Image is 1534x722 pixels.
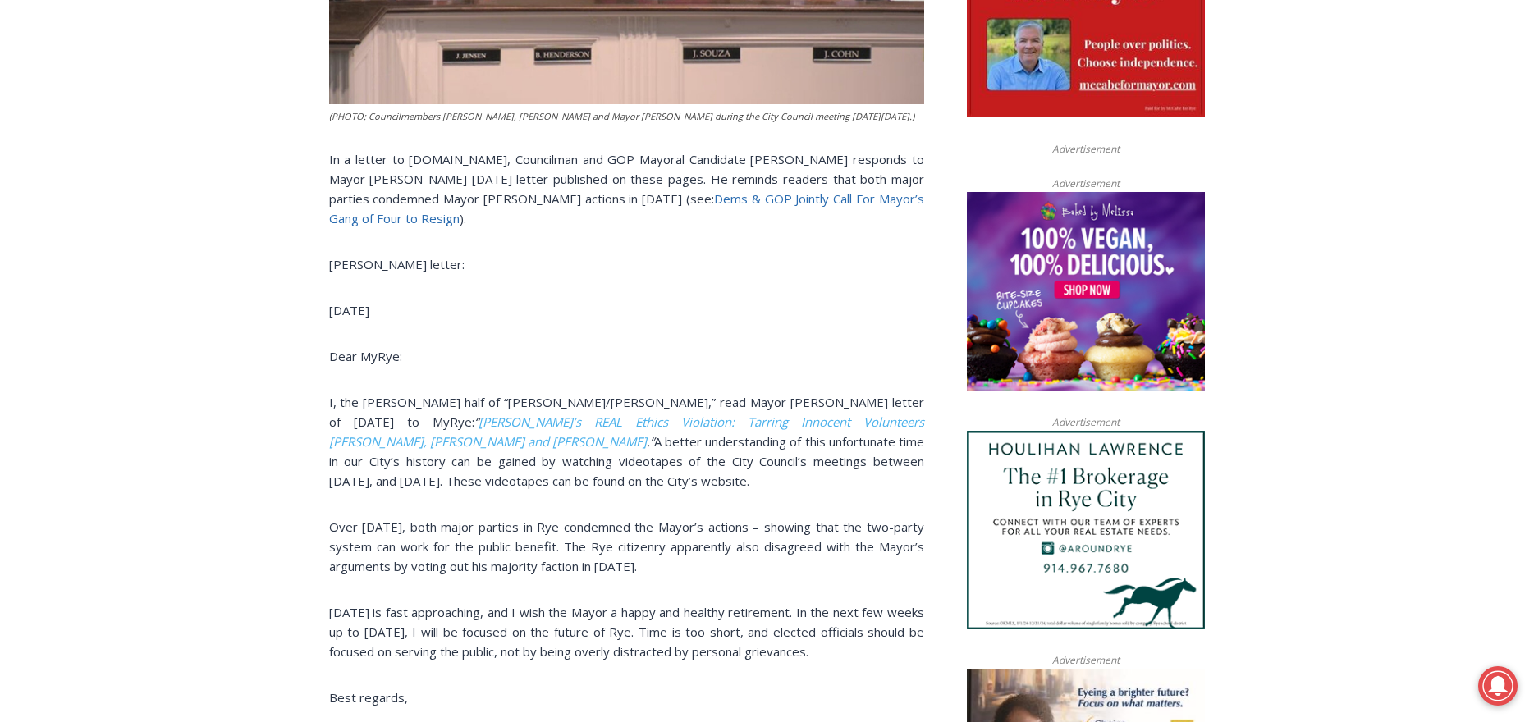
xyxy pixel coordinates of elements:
p: [PERSON_NAME] letter: [329,254,924,274]
p: Best regards, [329,688,924,707]
p: [DATE] [329,300,924,320]
figcaption: (PHOTO: Councilmembers [PERSON_NAME], [PERSON_NAME] and Mayor [PERSON_NAME] during the City Counc... [329,109,924,124]
div: "The first chef I interviewed talked about coming to [GEOGRAPHIC_DATA] from [GEOGRAPHIC_DATA] in ... [414,1,776,159]
span: Advertisement [1036,652,1136,668]
p: [DATE] is fast approaching, and I wish the Mayor a happy and healthy retirement. In the next few ... [329,602,924,661]
span: Advertisement [1036,176,1136,191]
span: Intern @ [DOMAIN_NAME] [429,163,761,200]
a: [PERSON_NAME]’s REAL Ethics Violation: Tarring Innocent Volunteers [PERSON_NAME], [PERSON_NAME] a... [329,414,924,450]
em: “ .” [329,414,924,450]
p: I, the [PERSON_NAME] half of “[PERSON_NAME]/[PERSON_NAME],” read Mayor [PERSON_NAME] letter of [D... [329,392,924,491]
p: In a letter to [DOMAIN_NAME], Councilman and GOP Mayoral Candidate [PERSON_NAME] responds to Mayo... [329,149,924,228]
p: Over [DATE], both major parties in Rye condemned the Mayor’s actions – showing that the two-party... [329,517,924,576]
span: Advertisement [1036,414,1136,430]
img: Houlihan Lawrence The #1 Brokerage in Rye City [967,431,1205,629]
span: Advertisement [1036,141,1136,157]
img: Baked by Melissa [967,192,1205,391]
a: Intern @ [DOMAIN_NAME] [395,159,795,204]
p: Dear MyRye: [329,346,924,366]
